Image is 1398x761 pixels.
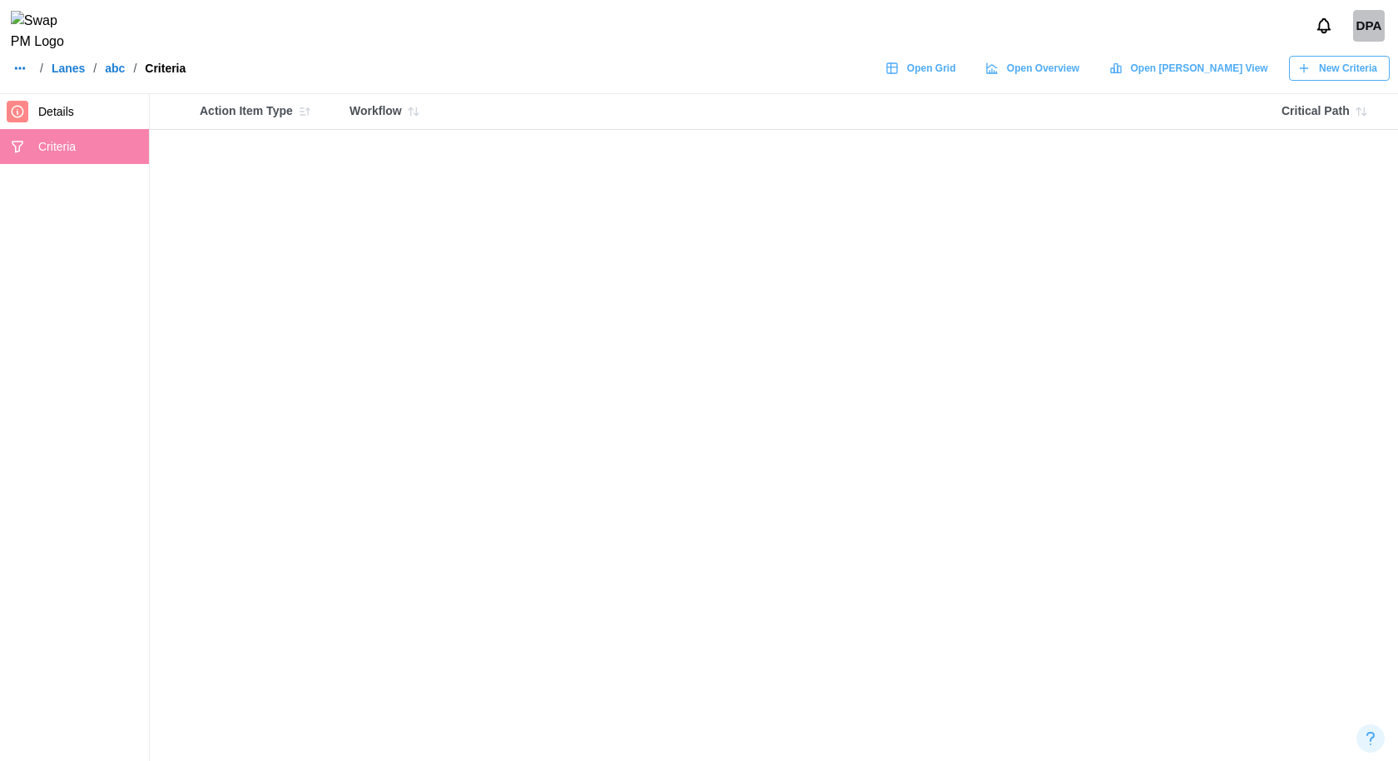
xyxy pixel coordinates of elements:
[200,100,333,123] div: Action Item Type
[1131,57,1268,80] span: Open [PERSON_NAME] View
[38,140,76,153] span: Criteria
[93,62,97,74] div: /
[976,56,1092,81] a: Open Overview
[145,62,186,74] div: Criteria
[1100,56,1280,81] a: Open [PERSON_NAME] View
[876,56,968,81] a: Open Grid
[1281,100,1390,123] div: Critical Path
[38,105,74,118] span: Details
[1319,57,1377,80] span: New Criteria
[1007,57,1079,80] span: Open Overview
[105,62,125,74] a: abc
[40,62,43,74] div: /
[1310,12,1338,40] button: Notifications
[1353,10,1385,42] div: DPA
[349,100,1265,123] div: Workflow
[11,11,78,52] img: Swap PM Logo
[907,57,956,80] span: Open Grid
[52,62,85,74] a: Lanes
[1353,10,1385,42] a: Daud Platform admin
[133,62,136,74] div: /
[1289,56,1390,81] button: New Criteria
